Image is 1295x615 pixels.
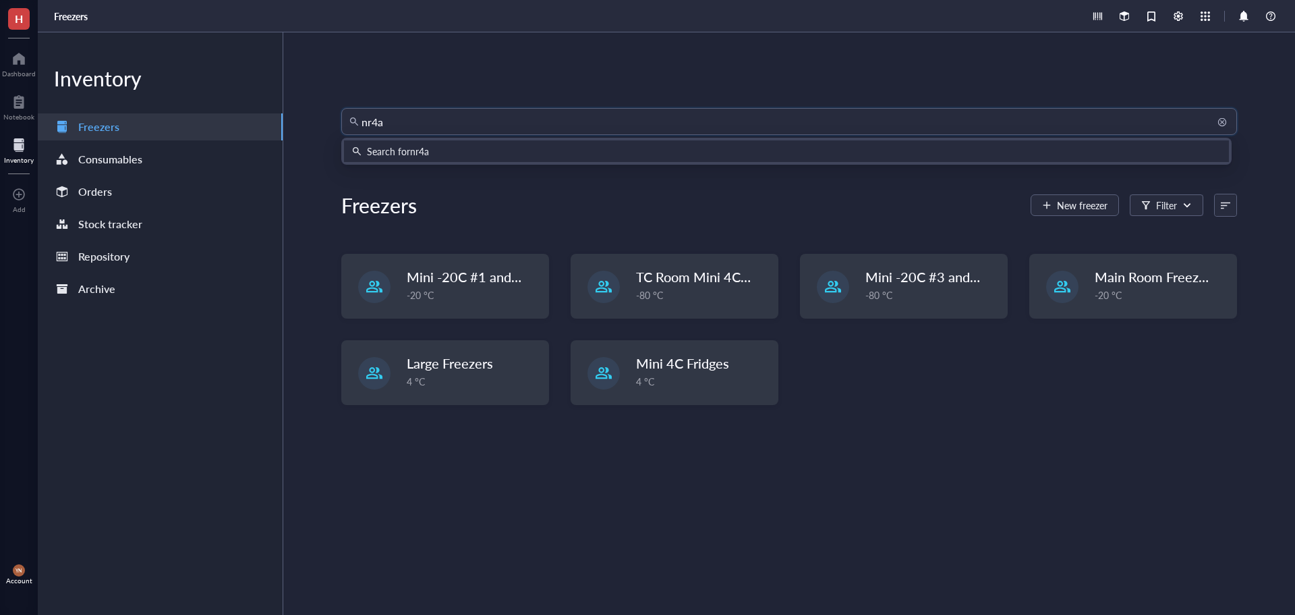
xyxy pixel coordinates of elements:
div: Freezers [78,117,119,136]
div: Consumables [78,150,142,169]
div: Filter [1156,198,1177,213]
span: H [15,10,23,27]
div: Orders [78,182,112,201]
span: Mini -20C #3 and #4 [865,267,989,286]
div: Inventory [4,156,34,164]
a: Repository [38,243,283,270]
div: Dashboard [2,70,36,78]
div: Freezers [341,192,417,219]
a: Consumables [38,146,283,173]
a: Stock tracker [38,211,283,238]
a: Archive [38,275,283,302]
a: Freezers [38,113,283,140]
span: Mini 4C Fridges [636,354,729,373]
div: -80 °C [636,288,770,302]
span: Large Freezers [407,354,493,373]
a: Inventory [4,134,34,164]
a: Notebook [3,91,34,121]
div: Search for nr4a [367,144,429,159]
a: Freezers [54,10,90,22]
div: Inventory [38,65,283,92]
div: -20 °C [407,288,540,302]
span: Mini -20C #1 and #2 [407,267,531,286]
span: Main Room Freezers [1095,267,1217,286]
div: -20 °C [1095,288,1228,302]
div: -80 °C [865,288,999,302]
span: TC Room Mini 4C+ -20C [636,267,782,286]
div: Notebook [3,113,34,121]
div: 4 °C [407,374,540,389]
div: Add [13,205,26,213]
button: New freezer [1031,194,1119,216]
span: YN [16,568,22,574]
a: Orders [38,178,283,205]
div: Account [6,577,32,585]
a: Dashboard [2,48,36,78]
div: 4 °C [636,374,770,389]
span: New freezer [1057,200,1107,211]
div: Repository [78,247,129,266]
div: Archive [78,279,115,298]
div: Stock tracker [78,215,142,234]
